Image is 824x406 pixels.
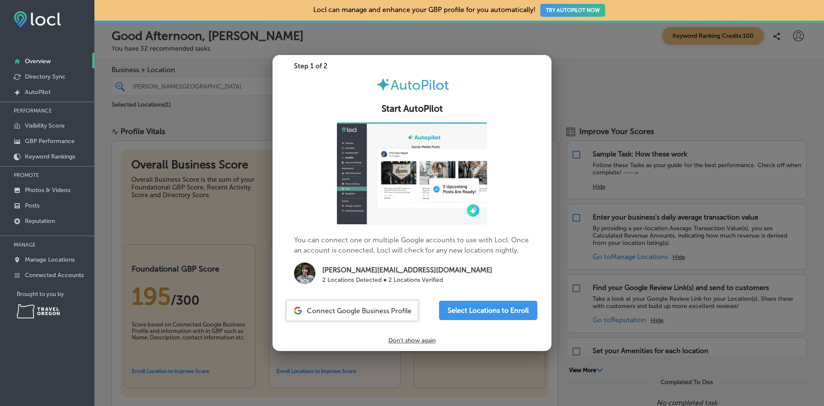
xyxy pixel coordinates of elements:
h2: Start AutoPilot [283,104,541,114]
p: You can connect one or multiple Google accounts to use with Locl. Once an account is connected, L... [294,122,530,287]
p: [PERSON_NAME][EMAIL_ADDRESS][DOMAIN_NAME] [322,265,492,275]
p: Photos & Videos [25,186,70,194]
p: Posts [25,202,39,209]
p: Keyword Rankings [25,153,75,160]
img: fda3e92497d09a02dc62c9cd864e3231.png [14,11,61,27]
p: Overview [25,58,51,65]
p: Brought to you by [17,291,94,297]
p: GBP Performance [25,137,75,145]
p: Visibility Score [25,122,65,129]
span: AutoPilot [391,77,449,93]
img: ap-gif [337,122,487,224]
span: Connect Google Business Profile [307,307,412,315]
button: Select Locations to Enroll [439,301,537,320]
img: Travel Oregon [17,304,60,318]
p: Reputation [25,217,55,225]
p: Directory Sync [25,73,66,80]
p: Manage Locations [25,256,75,263]
button: TRY AUTOPILOT NOW [540,4,605,17]
p: 2 Locations Detected ● 2 Locations Verified [322,275,492,284]
div: Step 1 of 2 [273,62,551,70]
p: Connected Accounts [25,272,84,279]
p: Don't show again [388,337,436,344]
p: AutoPilot [25,89,51,96]
img: autopilot-icon [376,77,391,92]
